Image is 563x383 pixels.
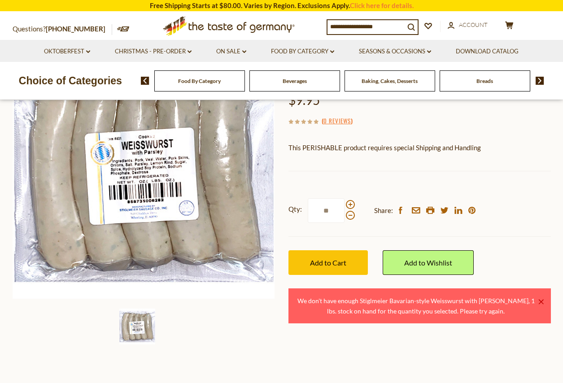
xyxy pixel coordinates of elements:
[448,20,488,30] a: Account
[178,78,221,84] a: Food By Category
[362,78,418,84] a: Baking, Cakes, Desserts
[288,204,302,215] strong: Qty:
[13,36,275,299] img: Stiglmeier Bavarian-style Weisswurst with Parsley, 1 lbs.
[119,309,155,344] img: Stiglmeier Bavarian-style Weisswurst with Parsley, 1 lbs.
[456,47,519,57] a: Download Catalog
[288,142,551,153] p: This PERISHABLE product requires special Shipping and Handling
[359,47,431,57] a: Seasons & Occasions
[44,47,90,57] a: Oktoberfest
[310,258,346,267] span: Add to Cart
[308,198,345,223] input: Qty:
[536,77,544,85] img: next arrow
[46,25,105,33] a: [PHONE_NUMBER]
[288,250,368,275] button: Add to Cart
[350,1,414,9] a: Click here for details.
[374,205,393,216] span: Share:
[323,116,351,126] a: 0 Reviews
[115,47,192,57] a: Christmas - PRE-ORDER
[216,47,246,57] a: On Sale
[476,78,493,84] a: Breads
[296,296,537,317] div: We don't have enough Stiglmeier Bavarian-style Weisswurst with [PERSON_NAME], 1 lbs. stock on han...
[141,77,149,85] img: previous arrow
[271,47,334,57] a: Food By Category
[459,21,488,28] span: Account
[297,160,551,171] li: We will ship this product in heat-protective packaging and ice.
[322,116,353,125] span: ( )
[538,299,544,305] a: ×
[13,23,112,35] p: Questions?
[383,250,474,275] a: Add to Wishlist
[283,78,307,84] a: Beverages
